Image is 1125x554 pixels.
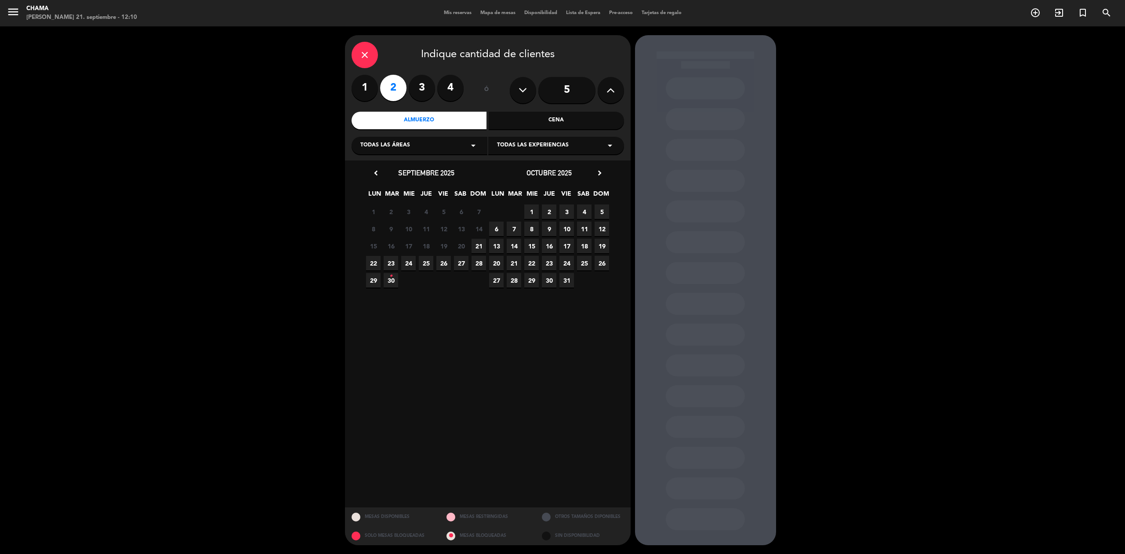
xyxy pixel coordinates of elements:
button: menu [7,5,20,22]
i: search [1101,7,1112,18]
div: MESAS DISPONIBLES [345,507,440,526]
span: 25 [577,256,592,270]
span: 9 [384,222,398,236]
span: 1 [524,204,539,219]
span: septiembre 2025 [398,168,454,177]
span: 8 [524,222,539,236]
span: MIE [525,189,539,203]
span: SAB [576,189,591,203]
span: 25 [419,256,433,270]
span: JUE [542,189,556,203]
span: 11 [577,222,592,236]
i: turned_in_not [1078,7,1088,18]
span: 15 [366,239,381,253]
span: 13 [489,239,504,253]
span: octubre 2025 [526,168,572,177]
span: 7 [472,204,486,219]
span: 6 [454,204,468,219]
span: 12 [595,222,609,236]
span: Pre-acceso [605,11,637,15]
span: 17 [401,239,416,253]
span: 14 [472,222,486,236]
span: MAR [508,189,522,203]
span: 16 [542,239,556,253]
i: • [389,269,392,283]
span: Lista de Espera [562,11,605,15]
span: 29 [524,273,539,288]
span: 4 [419,204,433,219]
span: 9 [542,222,556,236]
span: JUE [419,189,433,203]
span: 11 [419,222,433,236]
span: 16 [384,239,398,253]
div: OTROS TAMAÑOS DIPONIBLES [535,507,631,526]
i: arrow_drop_down [468,140,479,151]
span: 26 [436,256,451,270]
span: DOM [593,189,608,203]
label: 3 [409,75,435,101]
span: VIE [436,189,450,203]
i: menu [7,5,20,18]
div: Almuerzo [352,112,487,129]
span: 20 [454,239,468,253]
label: 4 [437,75,464,101]
span: 5 [595,204,609,219]
span: Mapa de mesas [476,11,520,15]
span: 29 [366,273,381,288]
span: 4 [577,204,592,219]
span: 23 [384,256,398,270]
div: Cena [489,112,624,129]
span: Todas las áreas [360,141,410,150]
div: Indique cantidad de clientes [352,42,624,68]
span: Tarjetas de regalo [637,11,686,15]
span: 12 [436,222,451,236]
span: LUN [490,189,505,203]
label: 2 [380,75,406,101]
span: 22 [366,256,381,270]
span: 18 [419,239,433,253]
span: 28 [507,273,521,288]
span: 26 [595,256,609,270]
label: 1 [352,75,378,101]
span: MIE [402,189,416,203]
i: close [359,50,370,60]
span: 3 [401,204,416,219]
div: MESAS RESTRINGIDAS [440,507,535,526]
div: [PERSON_NAME] 21. septiembre - 12:10 [26,13,137,22]
span: 21 [472,239,486,253]
span: 23 [542,256,556,270]
span: 10 [401,222,416,236]
span: 3 [559,204,574,219]
span: MAR [385,189,399,203]
span: 31 [559,273,574,288]
span: 28 [472,256,486,270]
div: MESAS BLOQUEADAS [440,526,535,545]
i: exit_to_app [1054,7,1064,18]
span: 20 [489,256,504,270]
span: 19 [436,239,451,253]
span: 21 [507,256,521,270]
div: CHAMA [26,4,137,13]
span: 7 [507,222,521,236]
div: SOLO MESAS BLOQUEADAS [345,526,440,545]
span: Disponibilidad [520,11,562,15]
span: 27 [489,273,504,288]
span: SAB [453,189,468,203]
span: 5 [436,204,451,219]
span: 30 [384,273,398,288]
span: 13 [454,222,468,236]
span: Todas las experiencias [497,141,569,150]
i: chevron_right [595,168,604,178]
span: 15 [524,239,539,253]
span: 2 [542,204,556,219]
span: 19 [595,239,609,253]
i: add_circle_outline [1030,7,1041,18]
span: VIE [559,189,573,203]
span: 17 [559,239,574,253]
span: 14 [507,239,521,253]
span: 22 [524,256,539,270]
span: 24 [559,256,574,270]
span: DOM [470,189,485,203]
div: ó [472,75,501,106]
span: 24 [401,256,416,270]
